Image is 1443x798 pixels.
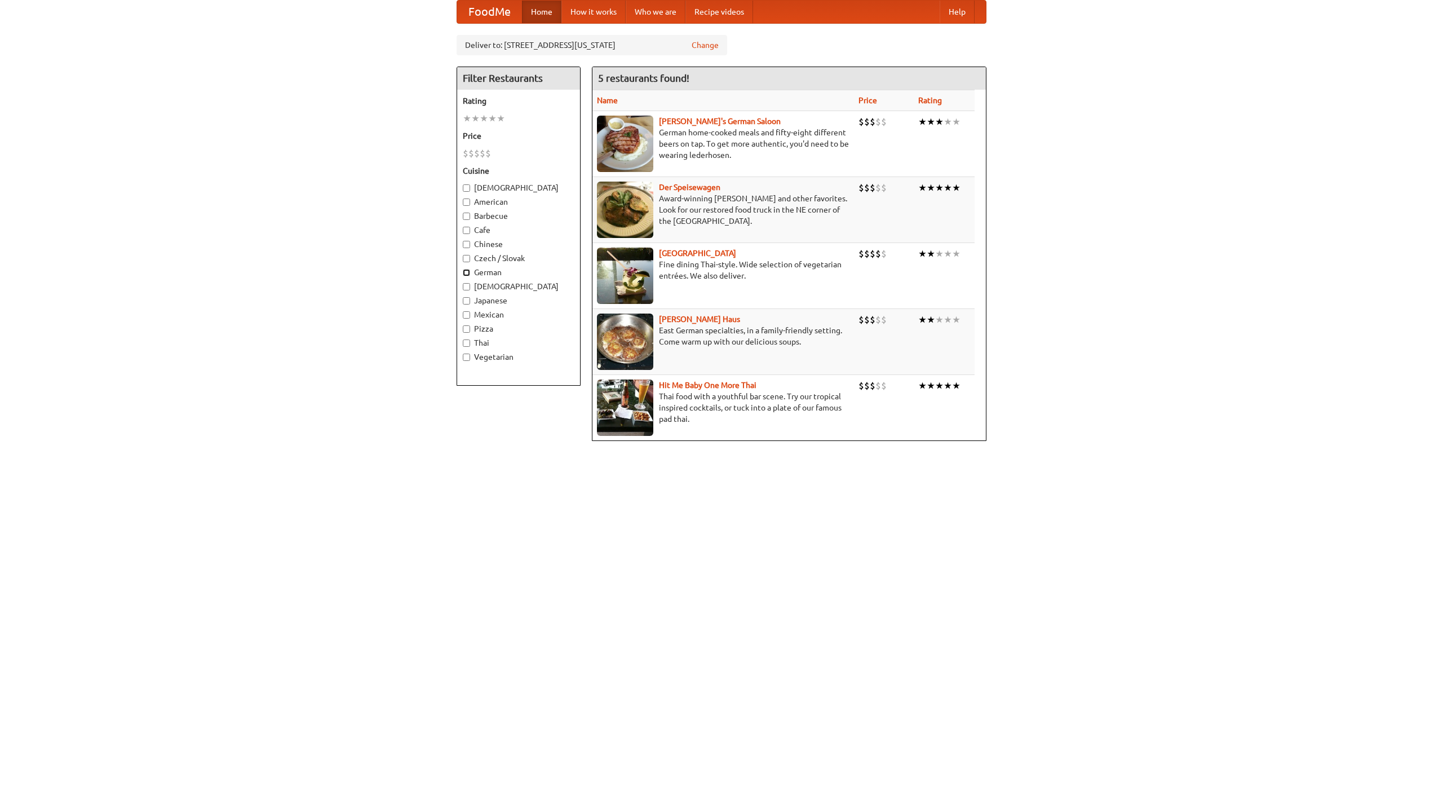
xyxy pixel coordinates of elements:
li: ★ [927,116,935,128]
li: $ [463,147,468,160]
li: $ [858,380,864,392]
p: Fine dining Thai-style. Wide selection of vegetarian entrées. We also deliver. [597,259,849,281]
li: $ [870,182,875,194]
li: $ [881,380,887,392]
li: ★ [471,112,480,125]
h5: Rating [463,95,574,107]
label: Cafe [463,224,574,236]
li: ★ [927,248,935,260]
a: How it works [561,1,626,23]
input: [DEMOGRAPHIC_DATA] [463,184,470,192]
li: $ [864,248,870,260]
ng-pluralize: 5 restaurants found! [598,73,689,83]
label: American [463,196,574,208]
li: ★ [463,112,471,125]
label: Japanese [463,295,574,306]
input: [DEMOGRAPHIC_DATA] [463,283,470,290]
input: American [463,199,470,206]
input: Vegetarian [463,354,470,361]
li: $ [875,248,881,260]
label: Vegetarian [463,351,574,363]
input: Pizza [463,325,470,333]
a: Der Speisewagen [659,183,720,192]
li: ★ [927,380,935,392]
label: Chinese [463,239,574,250]
li: $ [858,116,864,128]
li: $ [881,248,887,260]
input: Chinese [463,241,470,248]
div: Deliver to: [STREET_ADDRESS][US_STATE] [457,35,727,55]
a: Name [597,96,618,105]
input: Thai [463,340,470,347]
li: ★ [935,380,944,392]
input: Mexican [463,311,470,319]
img: speisewagen.jpg [597,182,653,238]
h5: Price [463,130,574,142]
li: ★ [918,248,927,260]
li: $ [875,182,881,194]
li: $ [870,248,875,260]
img: esthers.jpg [597,116,653,172]
b: [PERSON_NAME]'s German Saloon [659,117,781,126]
a: Help [940,1,975,23]
li: ★ [944,182,952,194]
a: Rating [918,96,942,105]
img: babythai.jpg [597,380,653,436]
li: $ [875,116,881,128]
li: ★ [952,314,960,326]
li: $ [870,380,875,392]
li: ★ [935,116,944,128]
label: [DEMOGRAPHIC_DATA] [463,281,574,292]
img: satay.jpg [597,248,653,304]
p: Award-winning [PERSON_NAME] and other favorites. Look for our restored food truck in the NE corne... [597,193,849,227]
h5: Cuisine [463,165,574,177]
li: $ [485,147,491,160]
li: $ [480,147,485,160]
li: ★ [497,112,505,125]
li: $ [875,314,881,326]
li: $ [468,147,474,160]
a: Price [858,96,877,105]
li: ★ [944,380,952,392]
li: $ [881,116,887,128]
li: $ [864,116,870,128]
li: ★ [944,314,952,326]
input: Cafe [463,227,470,234]
li: ★ [918,182,927,194]
h4: Filter Restaurants [457,67,580,90]
li: $ [881,314,887,326]
li: $ [870,116,875,128]
li: $ [864,380,870,392]
li: ★ [927,314,935,326]
li: $ [864,314,870,326]
label: Czech / Slovak [463,253,574,264]
p: Thai food with a youthful bar scene. Try our tropical inspired cocktails, or tuck into a plate of... [597,391,849,425]
input: Barbecue [463,213,470,220]
label: German [463,267,574,278]
li: ★ [944,248,952,260]
a: Recipe videos [685,1,753,23]
li: ★ [918,314,927,326]
li: $ [858,314,864,326]
label: Thai [463,337,574,349]
img: kohlhaus.jpg [597,314,653,370]
label: Pizza [463,323,574,334]
a: [GEOGRAPHIC_DATA] [659,249,736,258]
li: ★ [952,116,960,128]
label: Barbecue [463,210,574,222]
a: [PERSON_NAME] Haus [659,315,740,324]
li: ★ [952,182,960,194]
input: German [463,269,470,276]
a: Home [522,1,561,23]
li: ★ [935,182,944,194]
p: German home-cooked meals and fifty-eight different beers on tap. To get more authentic, you'd nee... [597,127,849,161]
li: $ [875,380,881,392]
li: ★ [918,380,927,392]
a: Who we are [626,1,685,23]
li: $ [858,248,864,260]
li: ★ [488,112,497,125]
li: ★ [935,248,944,260]
a: Hit Me Baby One More Thai [659,381,756,390]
